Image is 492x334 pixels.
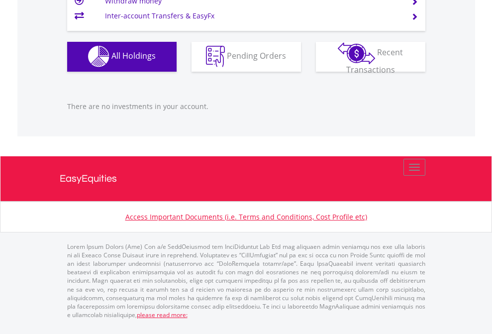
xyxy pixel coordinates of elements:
img: transactions-zar-wht.png [338,42,375,64]
button: Pending Orders [192,42,301,72]
button: All Holdings [67,42,177,72]
td: Inter-account Transfers & EasyFx [105,8,399,23]
span: All Holdings [111,50,156,61]
p: Lorem Ipsum Dolors (Ame) Con a/e SeddOeiusmod tem InciDiduntut Lab Etd mag aliquaen admin veniamq... [67,242,425,319]
a: please read more: [137,311,188,319]
span: Recent Transactions [346,47,403,75]
button: Recent Transactions [316,42,425,72]
img: pending_instructions-wht.png [206,46,225,67]
p: There are no investments in your account. [67,102,425,111]
img: holdings-wht.png [88,46,109,67]
span: Pending Orders [227,50,286,61]
a: Access Important Documents (i.e. Terms and Conditions, Cost Profile etc) [125,212,367,222]
a: EasyEquities [60,156,433,201]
